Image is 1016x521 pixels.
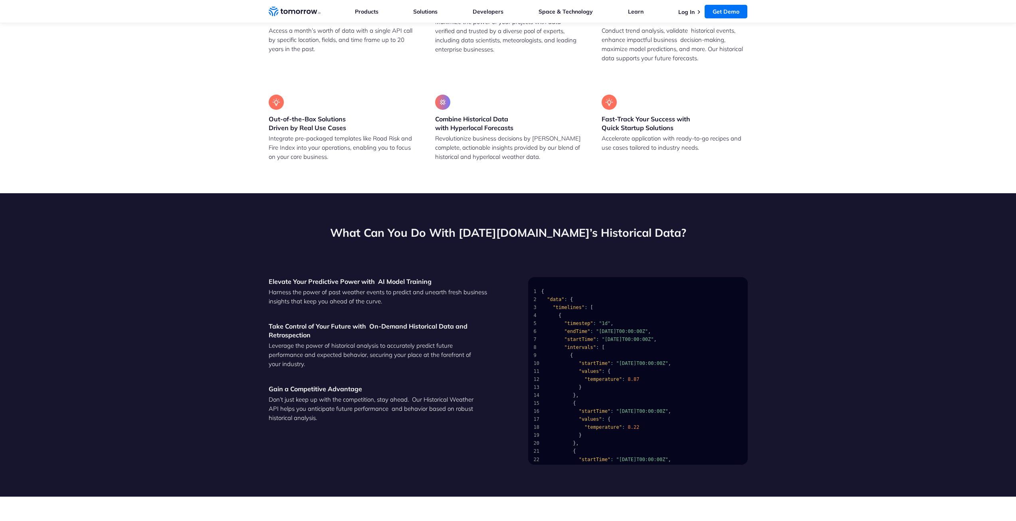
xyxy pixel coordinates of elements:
[269,6,321,18] a: Home link
[678,8,695,16] a: Log In
[608,367,610,375] span: {
[534,319,541,327] span: 5
[602,415,604,423] span: :
[534,439,544,447] span: 20
[435,17,581,54] p: Maximize the power of your projects with data verified and trusted by a diverse pool of experts, ...
[534,311,541,319] span: 4
[602,134,747,152] p: Accelerate application with ready-to-go recipes and use cases tailored to industry needs.
[596,327,648,335] span: "[DATE]T00:00:00Z"
[608,464,610,471] span: {
[584,375,622,383] span: "temperature"
[534,335,541,343] span: 7
[579,415,602,423] span: "values"
[584,303,587,311] span: :
[534,456,544,464] span: 22
[579,367,602,375] span: "values"
[534,391,544,399] span: 14
[534,303,541,311] span: 3
[602,335,654,343] span: "[DATE]T00:00:00Z"
[534,407,544,415] span: 16
[705,5,747,18] a: Get Demo
[564,335,596,343] span: "startTime"
[570,295,573,303] span: {
[590,303,593,311] span: [
[269,322,467,339] strong: Take Control of Your Future with On-Demand Historical Data and Retrospection
[534,431,544,439] span: 19
[599,319,610,327] span: "1d"
[269,134,414,161] p: Integrate pre-packaged templates like Road Risk and Fire Index into your operations, enabling you...
[564,343,596,351] span: "intervals"
[534,343,541,351] span: 8
[534,295,541,303] span: 2
[269,385,362,393] strong: Gain a Competitive Advantage
[602,115,747,132] h3: Fast-Track Your Success with Quick Startup Solutions
[576,391,578,399] span: ,
[622,423,625,431] span: :
[269,26,414,53] p: Access a month’s worth of data with a single API call by specific location, fields, and time fram...
[534,415,544,423] span: 17
[579,359,610,367] span: "startTime"
[573,399,576,407] span: {
[435,115,581,132] h3: Combine Historical Data with Hyperlocal Forecasts
[541,287,544,295] span: {
[610,319,613,327] span: ,
[593,319,596,327] span: :
[610,456,613,464] span: :
[608,415,610,423] span: {
[596,343,599,351] span: :
[570,351,573,359] span: {
[547,295,564,303] span: "data"
[596,335,599,343] span: :
[534,351,541,359] span: 9
[616,407,668,415] span: "[DATE]T00:00:00Z"
[616,359,668,367] span: "[DATE]T00:00:00Z"
[622,375,625,383] span: :
[269,115,414,132] h3: Out-of-the-Box Solutions Driven by Real Use Cases
[628,375,640,383] span: 8.87
[269,395,488,422] p: Don’t just keep up with the competition, stay ahead. Our Historical Weather API helps you anticip...
[559,311,561,319] span: {
[579,383,582,391] span: }
[269,341,488,368] p: Leverage the power of historical analysis to accurately predict future performance and expected b...
[539,8,593,15] a: Space & Technology
[610,359,613,367] span: :
[435,134,581,161] p: Revolutionize business decisions by [PERSON_NAME] complete, actionable insights provided by our b...
[668,359,671,367] span: ,
[584,423,622,431] span: "temperature"
[534,447,544,455] span: 21
[564,319,593,327] span: "timestep"
[534,327,541,335] span: 6
[573,439,576,447] span: }
[579,464,602,471] span: "values"
[413,8,438,15] a: Solutions
[534,375,544,383] span: 12
[579,407,610,415] span: "startTime"
[648,327,651,335] span: ,
[628,8,644,15] a: Learn
[534,367,544,375] span: 11
[573,391,576,399] span: }
[668,407,671,415] span: ,
[602,464,604,471] span: :
[602,343,604,351] span: [
[534,399,544,407] span: 15
[534,423,544,431] span: 18
[553,303,584,311] span: "timelines"
[573,447,576,455] span: {
[602,367,604,375] span: :
[564,295,567,303] span: :
[654,335,657,343] span: ,
[616,456,668,464] span: "[DATE]T00:00:00Z"
[534,287,541,295] span: 1
[534,383,544,391] span: 13
[534,359,544,367] span: 10
[355,8,378,15] a: Products
[564,327,590,335] span: "endTime"
[579,456,610,464] span: "startTime"
[602,26,747,63] p: Conduct trend analysis, validate historical events, enhance impactful business decision-making, m...
[668,456,671,464] span: ,
[628,423,640,431] span: 8.22
[269,277,432,285] strong: Elevate Your Predictive Power with AI Model Training
[576,439,578,447] span: ,
[269,225,748,240] h2: What Can You Do With [DATE][DOMAIN_NAME]’s Historical Data?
